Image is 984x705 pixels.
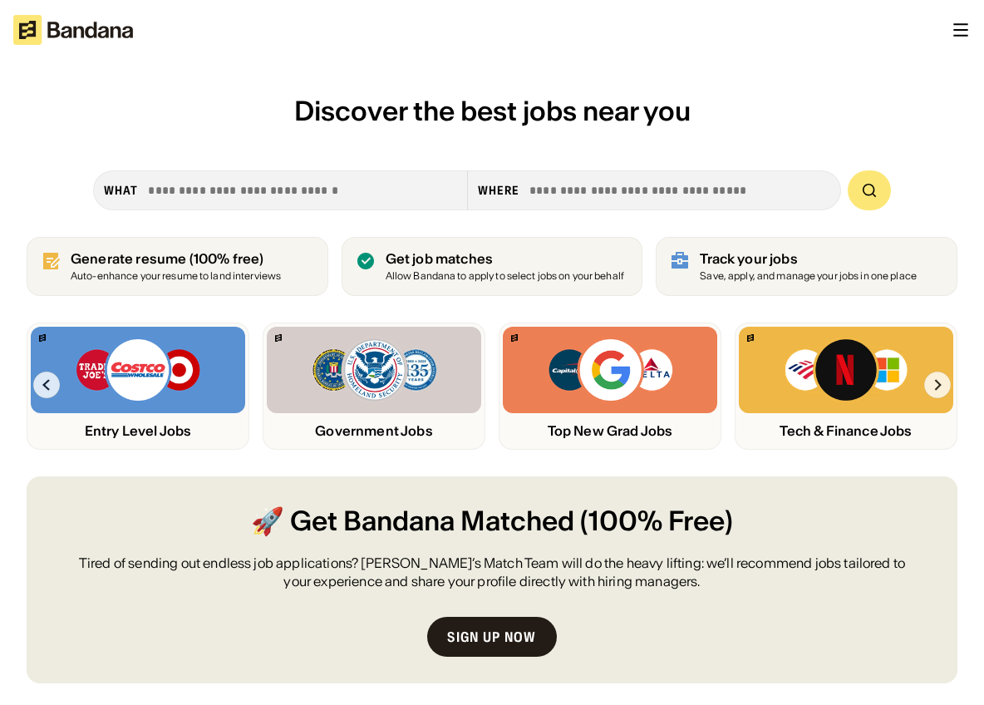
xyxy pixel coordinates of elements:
[580,503,733,540] span: (100% Free)
[27,323,249,450] a: Bandana logoTrader Joe’s, Costco, Target logosEntry Level Jobs
[104,183,138,198] div: what
[71,251,281,267] div: Generate resume
[263,323,485,450] a: Bandana logoFBI, DHS, MWRD logosGovernment Jobs
[311,337,437,403] img: FBI, DHS, MWRD logos
[13,15,133,45] img: Bandana logotype
[656,237,957,296] a: Track your jobs Save, apply, and manage your jobs in one place
[747,334,754,342] img: Bandana logo
[267,423,481,439] div: Government Jobs
[342,237,643,296] a: Get job matches Allow Bandana to apply to select jobs on your behalf
[75,337,201,403] img: Trader Joe’s, Costco, Target logos
[511,334,518,342] img: Bandana logo
[478,183,520,198] div: Where
[700,251,917,267] div: Track your jobs
[427,617,556,657] a: Sign up now
[31,423,245,439] div: Entry Level Jobs
[27,237,328,296] a: Generate resume (100% free)Auto-enhance your resume to land interviews
[784,337,909,403] img: Bank of America, Netflix, Microsoft logos
[499,323,721,450] a: Bandana logoCapital One, Google, Delta logosTop New Grad Jobs
[189,250,264,267] span: (100% free)
[924,372,951,398] img: Right Arrow
[386,251,624,267] div: Get job matches
[386,271,624,282] div: Allow Bandana to apply to select jobs on your behalf
[251,503,574,540] span: 🚀 Get Bandana Matched
[503,423,717,439] div: Top New Grad Jobs
[294,94,691,128] span: Discover the best jobs near you
[33,372,60,398] img: Left Arrow
[71,271,281,282] div: Auto-enhance your resume to land interviews
[39,334,46,342] img: Bandana logo
[739,423,953,439] div: Tech & Finance Jobs
[275,334,282,342] img: Bandana logo
[735,323,957,450] a: Bandana logoBank of America, Netflix, Microsoft logosTech & Finance Jobs
[66,554,918,591] div: Tired of sending out endless job applications? [PERSON_NAME]’s Match Team will do the heavy lifti...
[447,630,536,643] div: Sign up now
[700,271,917,282] div: Save, apply, and manage your jobs in one place
[547,337,673,403] img: Capital One, Google, Delta logos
